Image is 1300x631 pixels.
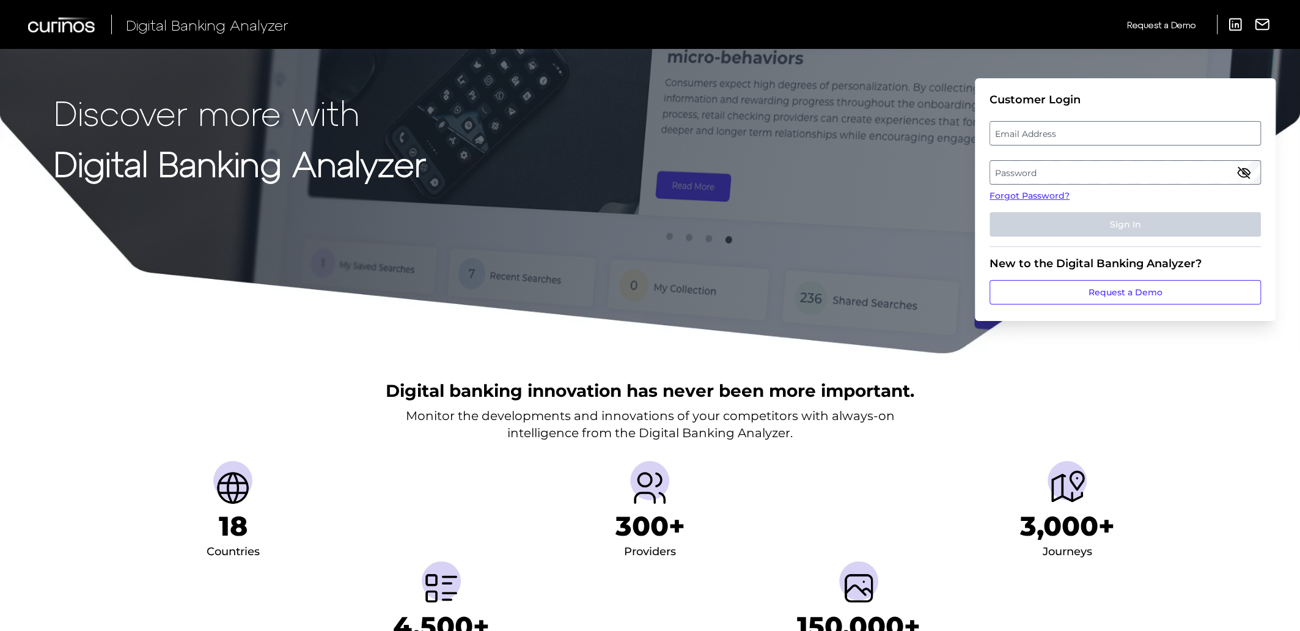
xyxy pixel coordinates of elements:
h1: 18 [219,510,248,542]
img: Screenshots [839,569,878,608]
div: Journeys [1042,542,1092,562]
div: Providers [624,542,676,562]
img: Countries [213,468,252,507]
img: Metrics [422,569,461,608]
h2: Digital banking innovation has never been more important. [386,379,914,402]
div: Customer Login [990,93,1261,106]
strong: Digital Banking Analyzer [54,142,426,183]
label: Password [990,161,1260,183]
img: Curinos [28,17,97,32]
h1: 3,000+ [1019,510,1114,542]
span: Digital Banking Analyzer [126,16,288,34]
div: New to the Digital Banking Analyzer? [990,257,1261,270]
img: Providers [630,468,669,507]
a: Forgot Password? [990,190,1261,202]
span: Request a Demo [1127,20,1195,30]
div: Countries [207,542,260,562]
img: Journeys [1048,468,1087,507]
button: Sign In [990,212,1261,237]
p: Discover more with [54,93,426,131]
h1: 300+ [615,510,685,542]
a: Request a Demo [990,280,1261,304]
p: Monitor the developments and innovations of your competitors with always-on intelligence from the... [406,407,895,441]
label: Email Address [990,122,1260,144]
a: Request a Demo [1127,15,1195,35]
